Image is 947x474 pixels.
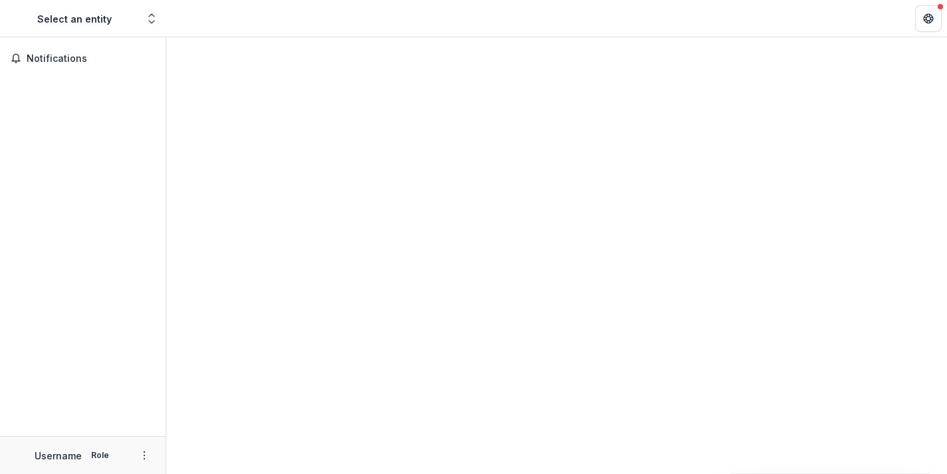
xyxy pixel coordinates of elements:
[915,5,942,32] button: Get Help
[142,5,161,32] button: Open entity switcher
[35,449,82,463] p: Username
[136,447,152,463] button: More
[5,48,160,69] button: Notifications
[87,449,113,461] p: Role
[27,53,155,64] span: Notifications
[37,12,112,26] div: Select an entity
